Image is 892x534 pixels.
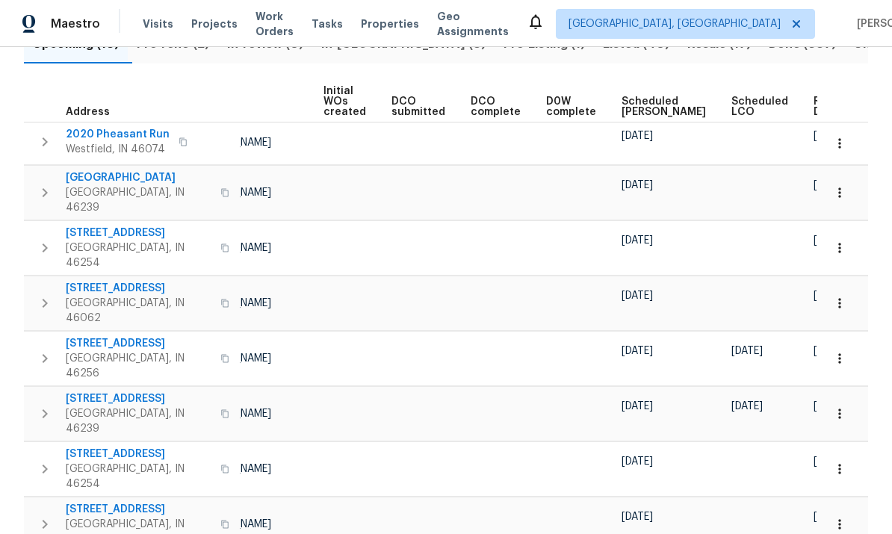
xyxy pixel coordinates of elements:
[569,16,781,31] span: [GEOGRAPHIC_DATA], [GEOGRAPHIC_DATA]
[66,142,170,157] span: Westfield, IN 46074
[66,127,170,142] span: 2020 Pheasant Run
[814,456,845,467] span: [DATE]
[622,96,706,117] span: Scheduled [PERSON_NAME]
[622,291,653,301] span: [DATE]
[814,346,845,356] span: [DATE]
[471,96,521,117] span: DCO complete
[255,9,294,39] span: Work Orders
[814,401,845,412] span: [DATE]
[66,170,211,185] span: [GEOGRAPHIC_DATA]
[814,96,846,117] span: Ready Date
[66,336,211,351] span: [STREET_ADDRESS]
[66,185,211,215] span: [GEOGRAPHIC_DATA], IN 46239
[622,235,653,246] span: [DATE]
[622,512,653,522] span: [DATE]
[622,131,653,141] span: [DATE]
[731,96,788,117] span: Scheduled LCO
[66,107,110,117] span: Address
[731,346,763,356] span: [DATE]
[66,240,211,270] span: [GEOGRAPHIC_DATA], IN 46254
[391,96,445,117] span: DCO submitted
[66,281,211,296] span: [STREET_ADDRESS]
[66,391,211,406] span: [STREET_ADDRESS]
[361,16,419,31] span: Properties
[66,406,211,436] span: [GEOGRAPHIC_DATA], IN 46239
[814,512,845,522] span: [DATE]
[814,180,845,190] span: [DATE]
[312,19,343,29] span: Tasks
[66,226,211,240] span: [STREET_ADDRESS]
[622,180,653,190] span: [DATE]
[546,96,596,117] span: D0W complete
[66,462,211,491] span: [GEOGRAPHIC_DATA], IN 46254
[814,131,845,141] span: [DATE]
[323,86,366,117] span: Initial WOs created
[66,296,211,326] span: [GEOGRAPHIC_DATA], IN 46062
[622,401,653,412] span: [DATE]
[66,351,211,381] span: [GEOGRAPHIC_DATA], IN 46256
[66,502,211,517] span: [STREET_ADDRESS]
[622,346,653,356] span: [DATE]
[143,16,173,31] span: Visits
[437,9,509,39] span: Geo Assignments
[731,401,763,412] span: [DATE]
[51,16,100,31] span: Maestro
[814,235,845,246] span: [DATE]
[622,456,653,467] span: [DATE]
[814,291,845,301] span: [DATE]
[66,447,211,462] span: [STREET_ADDRESS]
[191,16,238,31] span: Projects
